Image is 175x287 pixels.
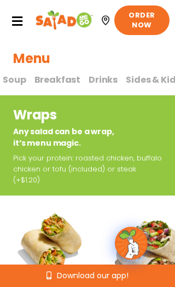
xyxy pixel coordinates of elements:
[13,126,124,149] p: Any salad can be a wrap, it’s menu magic.
[57,272,129,279] span: Download our app!
[13,204,89,280] img: Product photo for Southwest Harvest Wrap
[114,5,170,35] a: ORDER NOW
[46,272,129,279] a: Download our app!
[34,73,81,86] span: Breakfast
[116,228,147,259] img: wpChatIcon
[3,73,26,86] span: Soup
[89,73,118,86] span: Drinks
[13,49,162,68] h1: Menu
[13,105,124,124] h2: Wraps
[36,9,93,31] img: Header logo
[13,153,162,186] p: Pick your protein: roasted chicken, buffalo chicken or tofu (included) or steak (+$1.20)
[121,10,163,30] span: ORDER NOW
